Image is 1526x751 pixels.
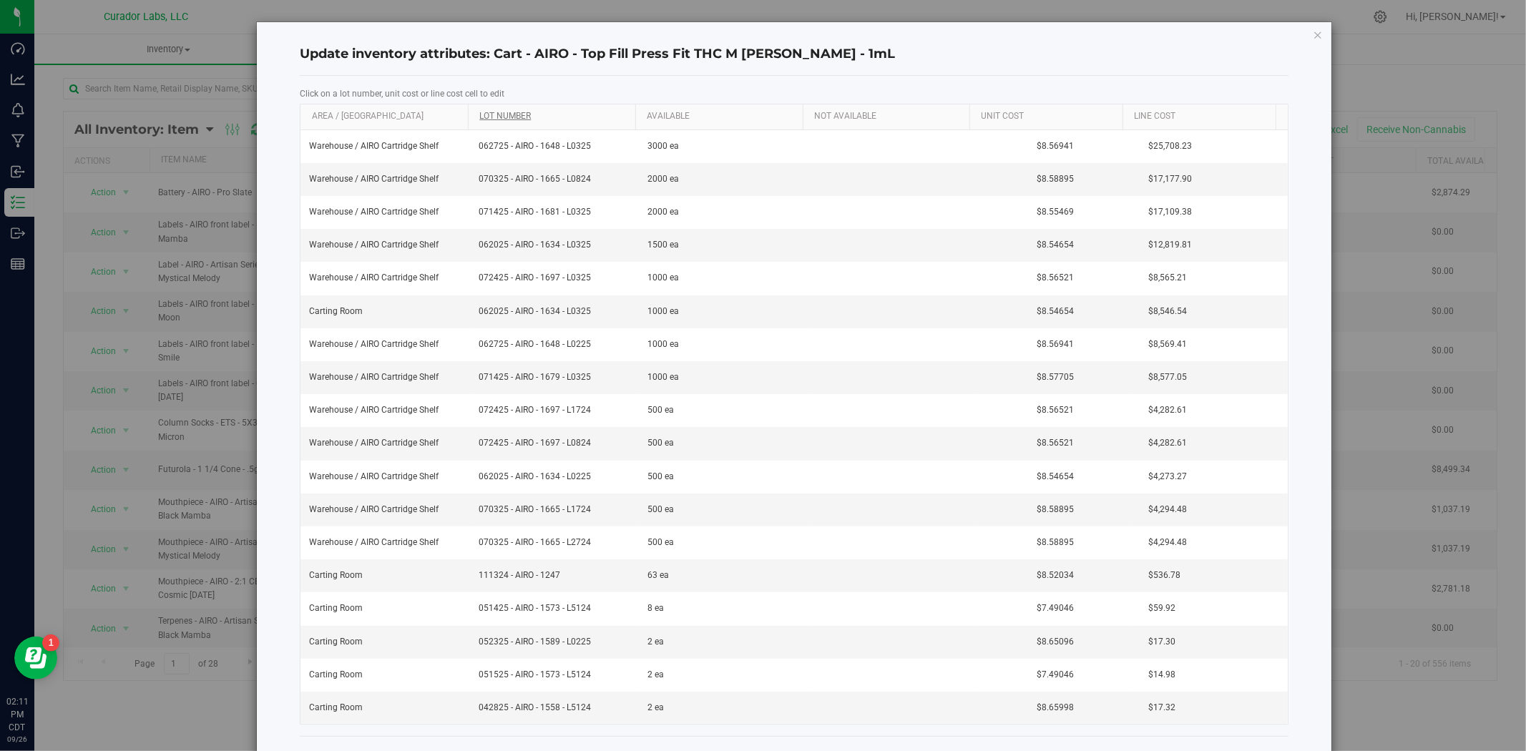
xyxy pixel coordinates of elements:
span: Warehouse / AIRO Cartridge Shelf [309,370,439,384]
span: 1000 ea [648,271,680,285]
td: $8.58895 [978,494,1133,526]
span: Warehouse / AIRO Cartridge Shelf [309,172,439,186]
span: Warehouse / AIRO Cartridge Shelf [309,238,439,252]
span: Carting Room [309,668,363,682]
span: $536.78 [1141,565,1188,586]
span: 2 ea [648,668,665,682]
span: $4,282.61 [1141,400,1194,421]
span: 500 ea [648,503,675,516]
span: 2 ea [648,635,665,649]
span: 062025 - AIRO - 1634 - L0325 [479,238,631,252]
td: $8.56941 [978,328,1133,361]
span: $25,708.23 [1141,136,1199,157]
td: $8.58895 [978,526,1133,559]
span: 051525 - AIRO - 1573 - L5124 [479,668,631,682]
span: 63 ea [648,569,670,582]
span: 3000 ea [648,139,680,153]
span: $17,109.38 [1141,202,1199,222]
td: $8.52034 [978,559,1133,592]
span: 072425 - AIRO - 1697 - L0824 [479,436,631,450]
span: 2 ea [648,701,665,715]
span: $8,577.05 [1141,367,1194,388]
span: Warehouse / AIRO Cartridge Shelf [309,503,439,516]
span: 052325 - AIRO - 1589 - L0225 [479,635,631,649]
span: $12,819.81 [1141,235,1199,255]
td: $8.56941 [978,130,1133,163]
span: 062725 - AIRO - 1648 - L0325 [479,139,631,153]
span: 1500 ea [648,238,680,252]
td: $8.56521 [978,427,1133,460]
span: $17,177.90 [1141,169,1199,190]
span: Warehouse / AIRO Cartridge Shelf [309,436,439,450]
span: 071425 - AIRO - 1681 - L0325 [479,205,631,219]
td: $7.49046 [978,592,1133,625]
span: 071425 - AIRO - 1679 - L0325 [479,370,631,384]
a: Area / [GEOGRAPHIC_DATA] [312,111,463,122]
td: $8.55469 [978,196,1133,229]
span: 070325 - AIRO - 1665 - L1724 [479,503,631,516]
span: 072425 - AIRO - 1697 - L0325 [479,271,631,285]
span: 072425 - AIRO - 1697 - L1724 [479,403,631,417]
a: Lot Number [479,111,630,122]
span: $4,273.27 [1141,466,1194,487]
span: 1000 ea [648,338,680,351]
span: $8,546.54 [1141,301,1194,322]
span: $59.92 [1141,598,1183,619]
td: $8.58895 [978,163,1133,196]
span: 500 ea [648,470,675,484]
td: $8.56521 [978,394,1133,427]
span: Warehouse / AIRO Cartridge Shelf [309,536,439,549]
td: $8.65096 [978,626,1133,659]
span: 070325 - AIRO - 1665 - L0824 [479,172,631,186]
span: $14.98 [1141,664,1183,685]
a: Not Available [814,111,964,122]
span: $8,565.21 [1141,267,1194,288]
td: $8.57705 [978,361,1133,394]
span: Carting Room [309,635,363,649]
a: Line Cost [1134,111,1270,122]
span: 500 ea [648,436,675,450]
span: Warehouse / AIRO Cartridge Shelf [309,470,439,484]
span: 111324 - AIRO - 1247 [479,569,631,582]
span: 051425 - AIRO - 1573 - L5124 [479,602,631,615]
span: $4,282.61 [1141,433,1194,453]
td: $8.56521 [978,262,1133,295]
span: 2000 ea [648,205,680,219]
span: 070325 - AIRO - 1665 - L2724 [479,536,631,549]
span: 042825 - AIRO - 1558 - L5124 [479,701,631,715]
a: Available [647,111,797,122]
span: $4,294.48 [1141,532,1194,553]
span: Carting Room [309,305,363,318]
span: 500 ea [648,536,675,549]
span: Carting Room [309,569,363,582]
iframe: Resource center [14,637,57,679]
td: $8.54654 [978,461,1133,494]
span: 8 ea [648,602,665,615]
span: Warehouse / AIRO Cartridge Shelf [309,403,439,417]
td: $8.54654 [978,229,1133,262]
span: 1000 ea [648,370,680,384]
span: 062025 - AIRO - 1634 - L0225 [479,470,631,484]
span: Warehouse / AIRO Cartridge Shelf [309,139,439,153]
span: 062025 - AIRO - 1634 - L0325 [479,305,631,318]
iframe: Resource center unread badge [42,634,59,652]
span: $17.30 [1141,632,1183,652]
label: Click on a lot number, unit cost or line cost cell to edit [300,87,1288,100]
span: Warehouse / AIRO Cartridge Shelf [309,205,439,219]
span: 062725 - AIRO - 1648 - L0225 [479,338,631,351]
span: 500 ea [648,403,675,417]
td: $8.65998 [978,692,1133,724]
span: Carting Room [309,602,363,615]
td: $8.54654 [978,295,1133,328]
a: Unit Cost [982,111,1117,122]
span: Carting Room [309,701,363,715]
span: $4,294.48 [1141,499,1194,520]
h4: Update inventory attributes: Cart - AIRO - Top Fill Press Fit THC M [PERSON_NAME] - 1mL [300,45,1288,64]
span: 2000 ea [648,172,680,186]
span: $8,569.41 [1141,334,1194,355]
span: 1000 ea [648,305,680,318]
td: $7.49046 [978,659,1133,692]
span: Warehouse / AIRO Cartridge Shelf [309,338,439,351]
span: $17.32 [1141,697,1183,718]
